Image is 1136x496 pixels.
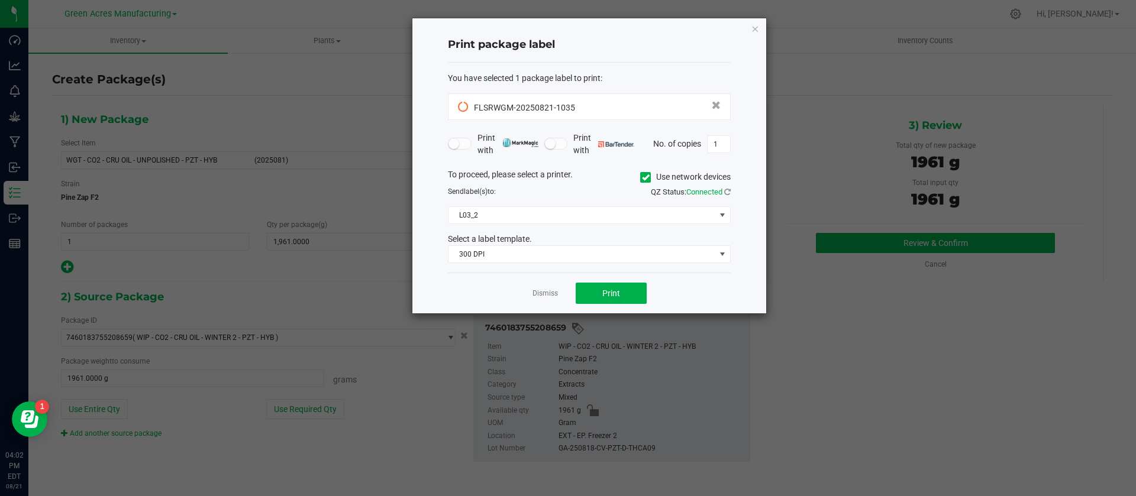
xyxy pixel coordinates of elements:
[448,37,731,53] h4: Print package label
[686,187,722,196] span: Connected
[448,72,731,85] div: :
[448,246,715,262] span: 300 DPI
[464,187,488,196] span: label(s)
[653,138,701,148] span: No. of copies
[532,288,558,299] a: Dismiss
[602,288,620,298] span: Print
[573,132,634,157] span: Print with
[474,103,575,112] span: FLSRWGM-20250821-1035
[448,207,715,223] span: L03_2
[598,141,634,147] img: bartender.png
[448,73,601,83] span: You have selected 1 package label to print
[458,101,471,113] span: Pending Sync
[640,171,731,183] label: Use network devices
[439,168,740,186] div: To proceed, please select a printer.
[502,138,538,147] img: mark_magic_cybra.png
[448,187,496,196] span: Send to:
[576,283,647,304] button: Print
[477,132,538,157] span: Print with
[35,400,49,414] iframe: Resource center unread badge
[439,233,740,245] div: Select a label template.
[651,187,731,196] span: QZ Status:
[12,401,47,437] iframe: Resource center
